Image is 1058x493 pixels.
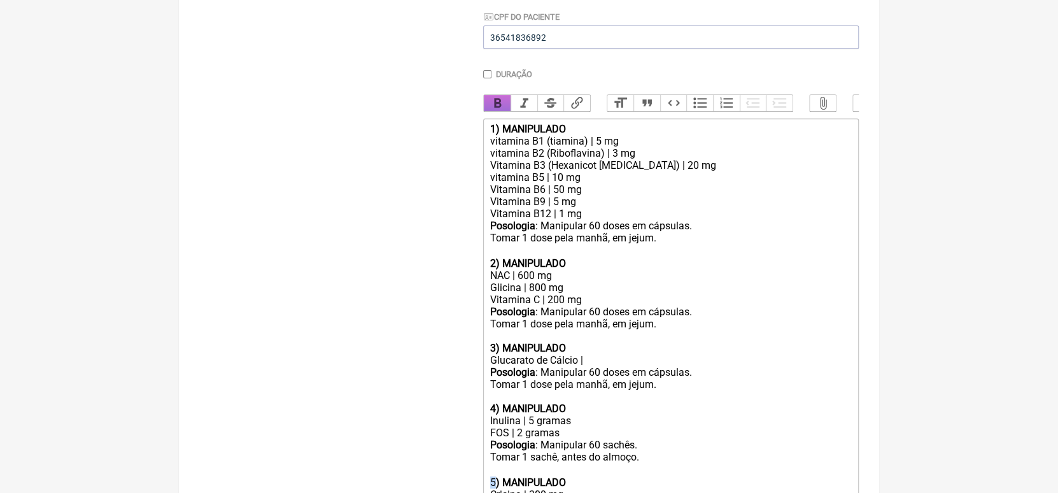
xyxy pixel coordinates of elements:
[490,196,852,208] div: Vitamina B9 | 5 mg
[713,95,740,111] button: Numbers
[490,342,566,354] strong: 3) MANIPULADO
[490,183,852,196] div: Vitamina B6 | 50 mg
[490,366,535,378] strong: Posologia
[490,220,535,232] strong: Posologia
[633,95,660,111] button: Quote
[496,69,532,79] label: Duração
[490,306,535,318] strong: Posologia
[490,257,852,294] div: NAC | 600 mg Glicina | 800 mg
[490,415,852,427] div: Inulina | 5 gramas
[490,476,852,489] div: 5
[563,95,590,111] button: Link
[686,95,713,111] button: Bullets
[490,403,566,415] strong: 4) MANIPULADO
[810,95,836,111] button: Attach Files
[537,95,564,111] button: Strikethrough
[496,476,566,489] strong: ) MANIPULADO
[490,123,566,135] strong: 1) MANIPULADO
[660,95,687,111] button: Code
[490,147,852,159] div: vitamina B2 (Riboflavina) | 3 mg
[490,208,852,220] div: Vitamina B12 | 1 mg
[490,427,852,439] div: FOS | 2 gramas
[740,95,766,111] button: Decrease Level
[490,220,852,257] div: : Manipular 60 doses em cápsulas. Tomar 1 dose pela manhã, em jejum. ㅤ
[490,171,852,183] div: vitamina B5 | 10 mg
[490,294,852,306] div: Vitamina C | 200 mg
[490,135,852,147] div: vitamina B1 (tiamina) | 5 mg
[766,95,793,111] button: Increase Level
[483,12,560,22] label: CPF do Paciente
[490,439,852,476] div: : Manipular 60 sachês. Tomar 1 sachê, antes do almoço.ㅤ
[490,439,535,451] strong: Posologia
[511,95,537,111] button: Italic
[853,95,880,111] button: Undo
[490,257,566,269] strong: 2) MANIPULADO
[490,306,852,415] div: : Manipular 60 doses em cápsulas. Tomar 1 dose pela manhã, em jejum. Glucarato de Cálcio | : Mani...
[607,95,634,111] button: Heading
[484,95,511,111] button: Bold
[490,159,852,171] div: Vitamina B3 (Hexanicot [MEDICAL_DATA]) | 20 mg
